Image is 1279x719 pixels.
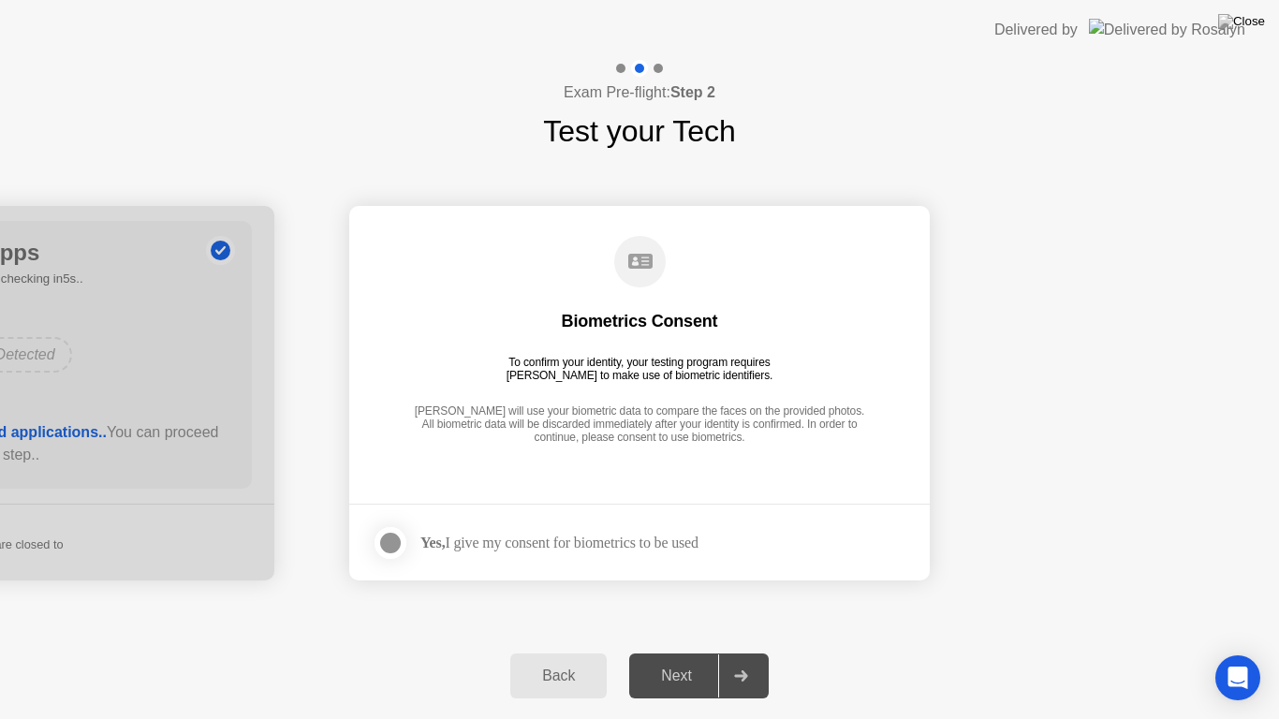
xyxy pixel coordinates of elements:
div: Open Intercom Messenger [1215,655,1260,700]
b: Step 2 [670,84,715,100]
button: Next [629,653,769,698]
h4: Exam Pre-flight: [564,81,715,104]
div: Delivered by [994,19,1078,41]
div: [PERSON_NAME] will use your biometric data to compare the faces on the provided photos. All biome... [409,404,870,447]
strong: Yes, [420,535,445,550]
div: Back [516,668,601,684]
div: Biometrics Consent [562,310,718,332]
h1: Test your Tech [543,109,736,154]
img: Close [1218,14,1265,29]
img: Delivered by Rosalyn [1089,19,1245,40]
div: To confirm your identity, your testing program requires [PERSON_NAME] to make use of biometric id... [499,356,781,382]
div: Next [635,668,718,684]
div: I give my consent for biometrics to be used [420,534,698,551]
button: Back [510,653,607,698]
